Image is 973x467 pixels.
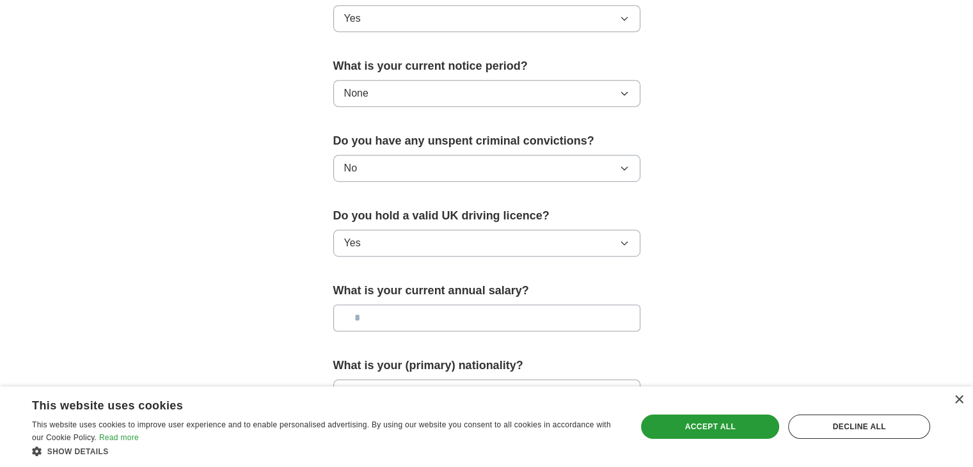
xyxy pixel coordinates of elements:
span: Please select... [344,385,414,400]
div: Show details [32,445,619,457]
button: Yes [333,230,640,257]
button: Yes [333,5,640,32]
span: Yes [344,11,361,26]
div: This website uses cookies [32,394,587,413]
div: Decline all [788,415,930,439]
label: Do you have any unspent criminal convictions? [333,132,640,150]
a: Read more, opens a new window [99,433,139,442]
label: What is your current annual salary? [333,282,640,299]
span: Show details [47,447,109,456]
button: No [333,155,640,182]
label: What is your current notice period? [333,58,640,75]
span: No [344,161,357,176]
div: Close [954,395,963,405]
button: Please select... [333,379,640,406]
label: Do you hold a valid UK driving licence? [333,207,640,225]
span: Yes [344,235,361,251]
span: This website uses cookies to improve user experience and to enable personalised advertising. By u... [32,420,611,442]
div: Accept all [641,415,779,439]
span: None [344,86,368,101]
label: What is your (primary) nationality? [333,357,640,374]
button: None [333,80,640,107]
